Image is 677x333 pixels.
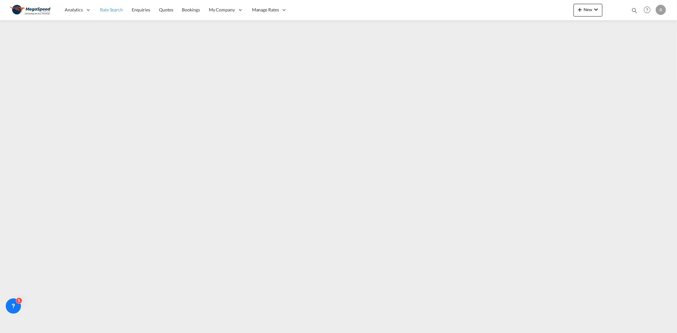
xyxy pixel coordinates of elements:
md-icon: icon-magnify [631,7,638,14]
div: R [656,5,666,15]
md-icon: icon-chevron-down [592,6,600,13]
span: Rate Search [100,7,123,12]
div: Help [642,4,656,16]
span: My Company [209,7,235,13]
button: icon-plus 400-fgNewicon-chevron-down [574,4,602,16]
img: ad002ba0aea611eda5429768204679d3.JPG [10,3,52,17]
span: Enquiries [132,7,150,12]
span: Bookings [182,7,200,12]
span: Analytics [65,7,83,13]
span: Help [642,4,653,15]
span: Manage Rates [252,7,279,13]
div: icon-magnify [631,7,638,16]
span: New [576,7,600,12]
span: Quotes [159,7,173,12]
md-icon: icon-plus 400-fg [576,6,584,13]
